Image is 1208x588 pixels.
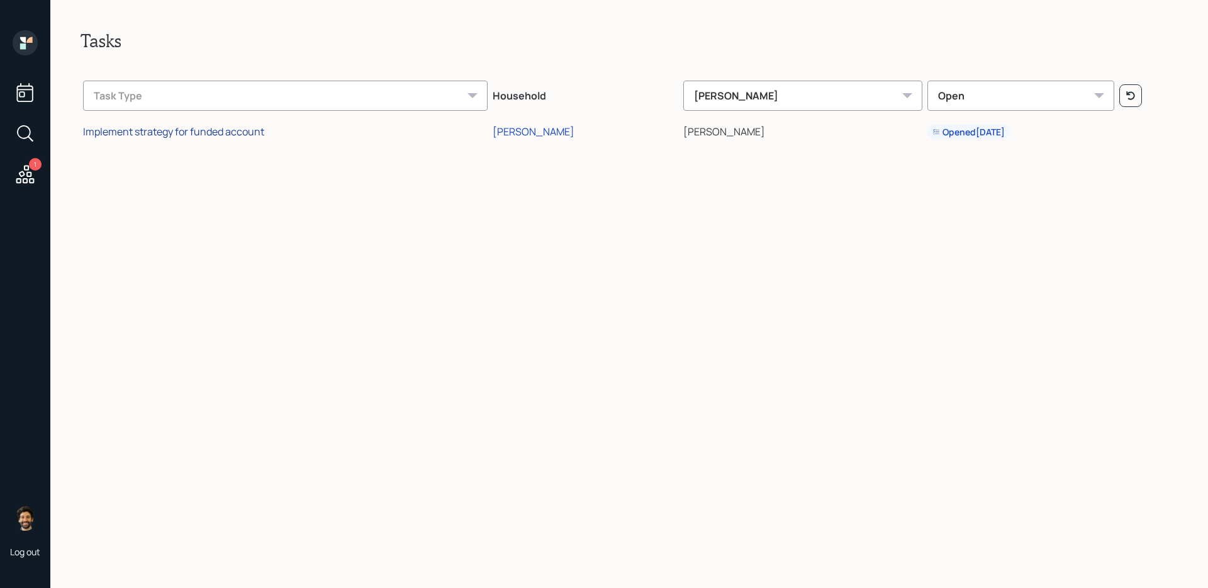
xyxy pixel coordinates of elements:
div: Opened [DATE] [932,126,1005,139]
div: Task Type [83,81,488,111]
td: [PERSON_NAME] [681,116,924,145]
div: Log out [10,546,40,558]
h2: Tasks [81,30,1178,52]
div: 1 [29,158,42,171]
div: [PERSON_NAME] [683,81,922,111]
img: eric-schwartz-headshot.png [13,506,38,531]
div: Implement strategy for funded account [83,125,264,139]
th: Household [490,72,681,116]
div: [PERSON_NAME] [493,125,574,139]
div: Open [927,81,1115,111]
